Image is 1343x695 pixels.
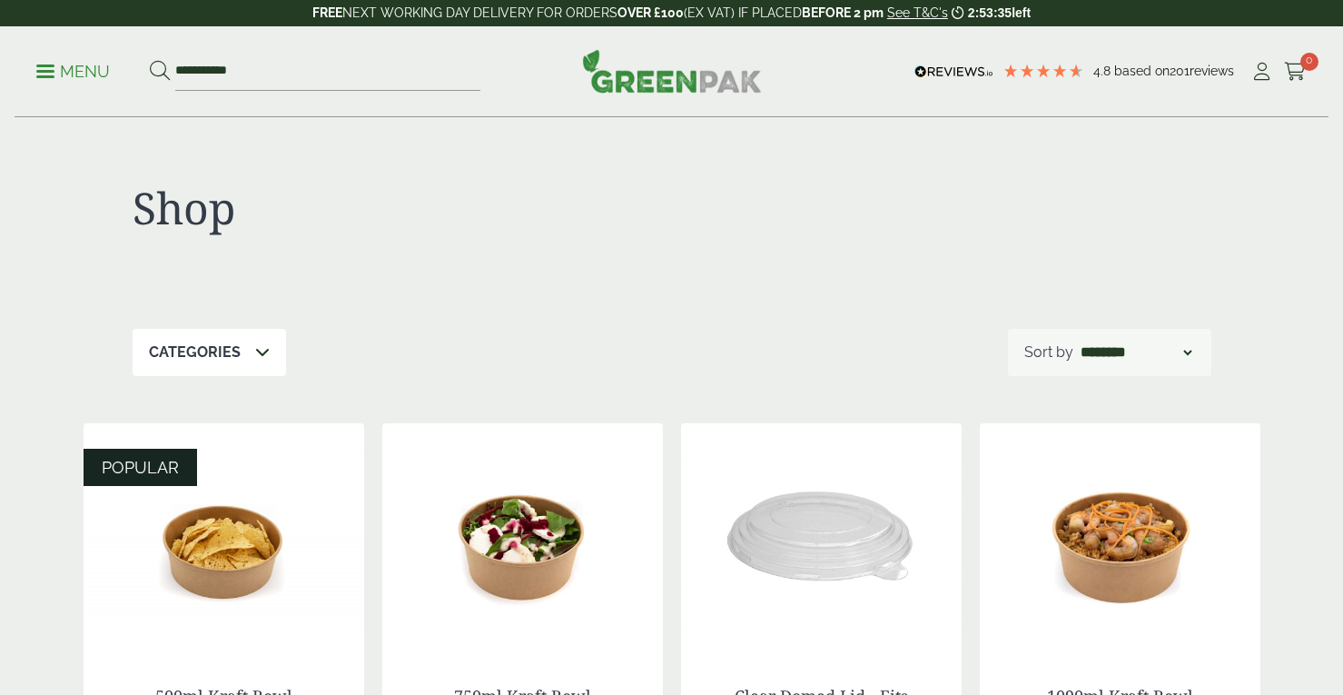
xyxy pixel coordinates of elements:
h1: Shop [133,182,672,234]
span: left [1012,5,1031,20]
img: Kraft Bowl 1090ml with Prawns and Rice [980,423,1260,650]
strong: BEFORE 2 pm [802,5,884,20]
i: Cart [1284,63,1307,81]
span: 2:53:35 [968,5,1012,20]
a: 0 [1284,58,1307,85]
span: 0 [1300,53,1318,71]
span: 4.8 [1093,64,1114,78]
p: Menu [36,61,110,83]
img: REVIEWS.io [914,65,993,78]
a: Menu [36,61,110,79]
i: My Account [1250,63,1273,81]
strong: OVER £100 [617,5,684,20]
img: GreenPak Supplies [582,49,762,93]
span: reviews [1190,64,1234,78]
img: Kraft Bowl 500ml with Nachos [84,423,364,650]
p: Sort by [1024,342,1073,363]
span: POPULAR [102,458,179,477]
span: Based on [1114,64,1170,78]
img: Kraft Bowl 750ml with Goats Cheese Salad Open [382,423,663,650]
p: Categories [149,342,241,363]
span: 201 [1170,64,1190,78]
select: Shop order [1077,342,1195,363]
img: Clear Domed Lid - Fits 750ml-0 [681,423,962,650]
a: See T&C's [887,5,948,20]
div: 4.79 Stars [1002,63,1084,79]
strong: FREE [312,5,342,20]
